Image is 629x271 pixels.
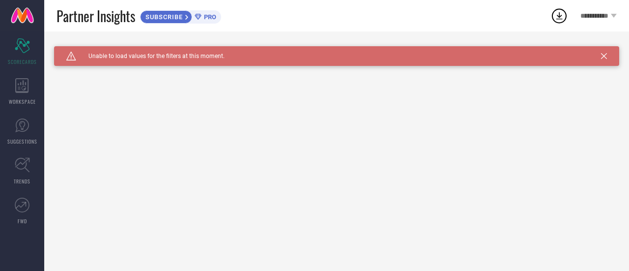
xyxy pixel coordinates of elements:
a: SUBSCRIBEPRO [140,8,221,24]
div: Open download list [550,7,568,25]
span: PRO [201,13,216,21]
div: Unable to load filters at this moment. Please try later. [54,46,619,54]
span: TRENDS [14,178,30,185]
span: Partner Insights [57,6,135,26]
span: Unable to load values for the filters at this moment. [76,53,225,60]
span: FWD [18,217,27,225]
span: WORKSPACE [9,98,36,105]
span: SUGGESTIONS [7,138,37,145]
span: SCORECARDS [8,58,37,65]
span: SUBSCRIBE [141,13,185,21]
